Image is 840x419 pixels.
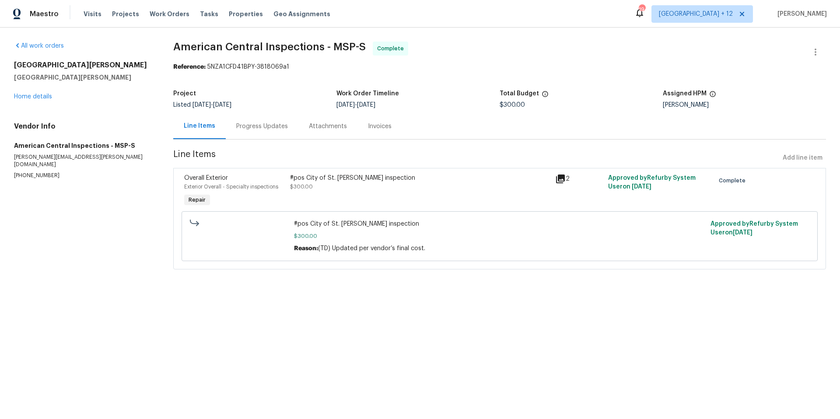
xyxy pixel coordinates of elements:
[192,102,231,108] span: -
[294,220,705,228] span: #pos City of St. [PERSON_NAME] inspection
[608,175,696,190] span: Approved by Refurby System User on
[632,184,651,190] span: [DATE]
[184,122,215,130] div: Line Items
[14,43,64,49] a: All work orders
[192,102,211,108] span: [DATE]
[185,196,209,204] span: Repair
[336,102,355,108] span: [DATE]
[290,174,550,182] div: #pos City of St. [PERSON_NAME] inspection
[336,91,399,97] h5: Work Order Timeline
[14,61,152,70] h2: [GEOGRAPHIC_DATA][PERSON_NAME]
[290,184,313,189] span: $300.00
[229,10,263,18] span: Properties
[357,102,375,108] span: [DATE]
[659,10,733,18] span: [GEOGRAPHIC_DATA] + 12
[14,172,152,179] p: [PHONE_NUMBER]
[318,245,425,251] span: (TD) Updated per vendor’s final cost.
[30,10,59,18] span: Maestro
[150,10,189,18] span: Work Orders
[542,91,549,102] span: The total cost of line items that have been proposed by Opendoor. This sum includes line items th...
[112,10,139,18] span: Projects
[639,5,645,14] div: 194
[336,102,375,108] span: -
[173,63,826,71] div: 5NZA1CFD41BPY-3818069a1
[14,122,152,131] h4: Vendor Info
[309,122,347,131] div: Attachments
[236,122,288,131] div: Progress Updates
[200,11,218,17] span: Tasks
[709,91,716,102] span: The hpm assigned to this work order.
[500,102,525,108] span: $300.00
[173,91,196,97] h5: Project
[377,44,407,53] span: Complete
[84,10,101,18] span: Visits
[555,174,603,184] div: 2
[173,42,366,52] span: American Central Inspections - MSP-S
[173,102,231,108] span: Listed
[14,141,152,150] h5: American Central Inspections - MSP-S
[184,175,228,181] span: Overall Exterior
[14,154,152,168] p: [PERSON_NAME][EMAIL_ADDRESS][PERSON_NAME][DOMAIN_NAME]
[184,184,278,189] span: Exterior Overall - Specialty inspections
[663,102,826,108] div: [PERSON_NAME]
[273,10,330,18] span: Geo Assignments
[733,230,752,236] span: [DATE]
[294,232,705,241] span: $300.00
[710,221,798,236] span: Approved by Refurby System User on
[368,122,392,131] div: Invoices
[719,176,749,185] span: Complete
[663,91,707,97] h5: Assigned HPM
[14,94,52,100] a: Home details
[294,245,318,251] span: Reason:
[14,73,152,82] h5: [GEOGRAPHIC_DATA][PERSON_NAME]
[213,102,231,108] span: [DATE]
[500,91,539,97] h5: Total Budget
[173,64,206,70] b: Reference:
[774,10,827,18] span: [PERSON_NAME]
[173,150,779,166] span: Line Items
